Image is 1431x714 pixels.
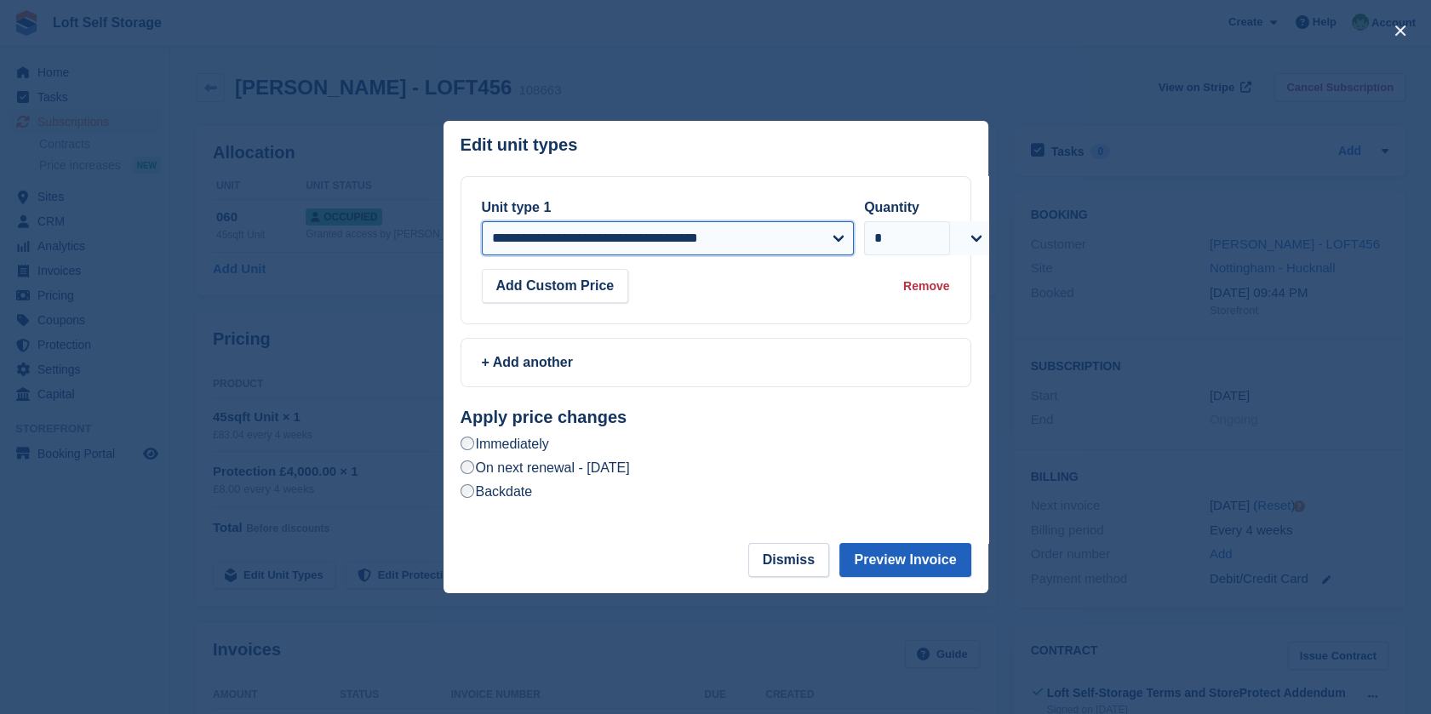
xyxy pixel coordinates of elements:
[461,484,474,498] input: Backdate
[482,352,950,373] div: + Add another
[461,460,474,474] input: On next renewal - [DATE]
[461,483,533,500] label: Backdate
[461,135,578,155] p: Edit unit types
[461,338,971,387] a: + Add another
[839,543,970,577] button: Preview Invoice
[482,200,552,214] label: Unit type 1
[482,269,629,303] button: Add Custom Price
[864,200,919,214] label: Quantity
[461,437,474,450] input: Immediately
[1387,17,1414,44] button: close
[461,459,630,477] label: On next renewal - [DATE]
[903,277,949,295] div: Remove
[748,543,829,577] button: Dismiss
[461,435,549,453] label: Immediately
[461,408,627,426] strong: Apply price changes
